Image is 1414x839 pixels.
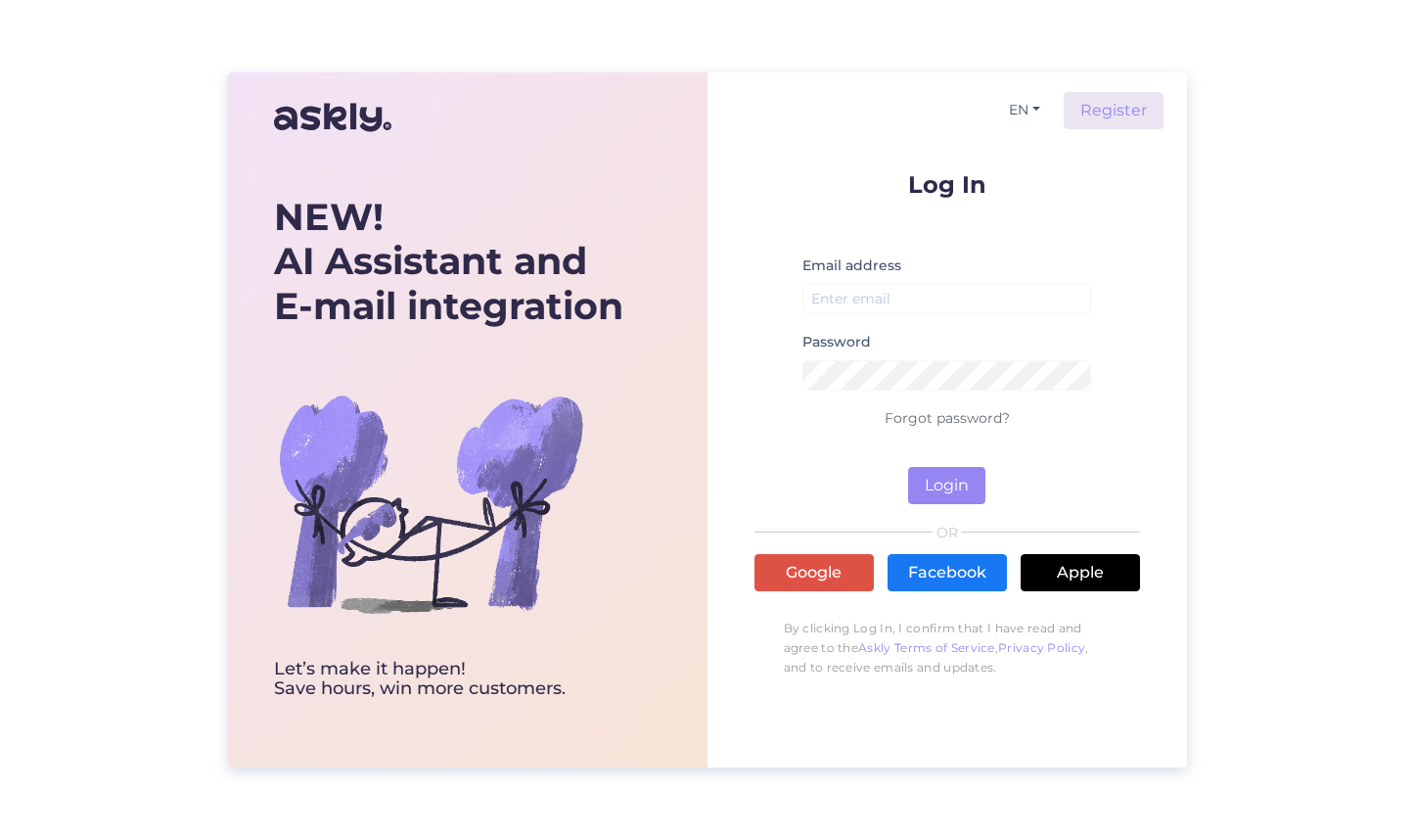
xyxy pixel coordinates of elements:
p: By clicking Log In, I confirm that I have read and agree to the , , and to receive emails and upd... [754,609,1140,687]
a: Google [754,554,874,591]
button: Login [908,467,985,504]
div: Let’s make it happen! Save hours, win more customers. [274,660,623,699]
img: bg-askly [274,347,587,660]
label: Password [802,332,871,352]
a: Privacy Policy [998,640,1085,655]
input: Enter email [802,284,1092,314]
p: Log In [754,172,1140,197]
a: Askly Terms of Service [858,640,995,655]
b: NEW! [274,194,384,240]
a: Facebook [888,554,1007,591]
label: Email address [802,256,901,276]
a: Forgot password? [885,409,1010,427]
img: Askly [274,94,391,141]
div: AI Assistant and E-mail integration [274,195,623,329]
a: Apple [1021,554,1140,591]
a: Register [1064,92,1163,129]
span: OR [933,526,961,539]
button: EN [1001,96,1048,124]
